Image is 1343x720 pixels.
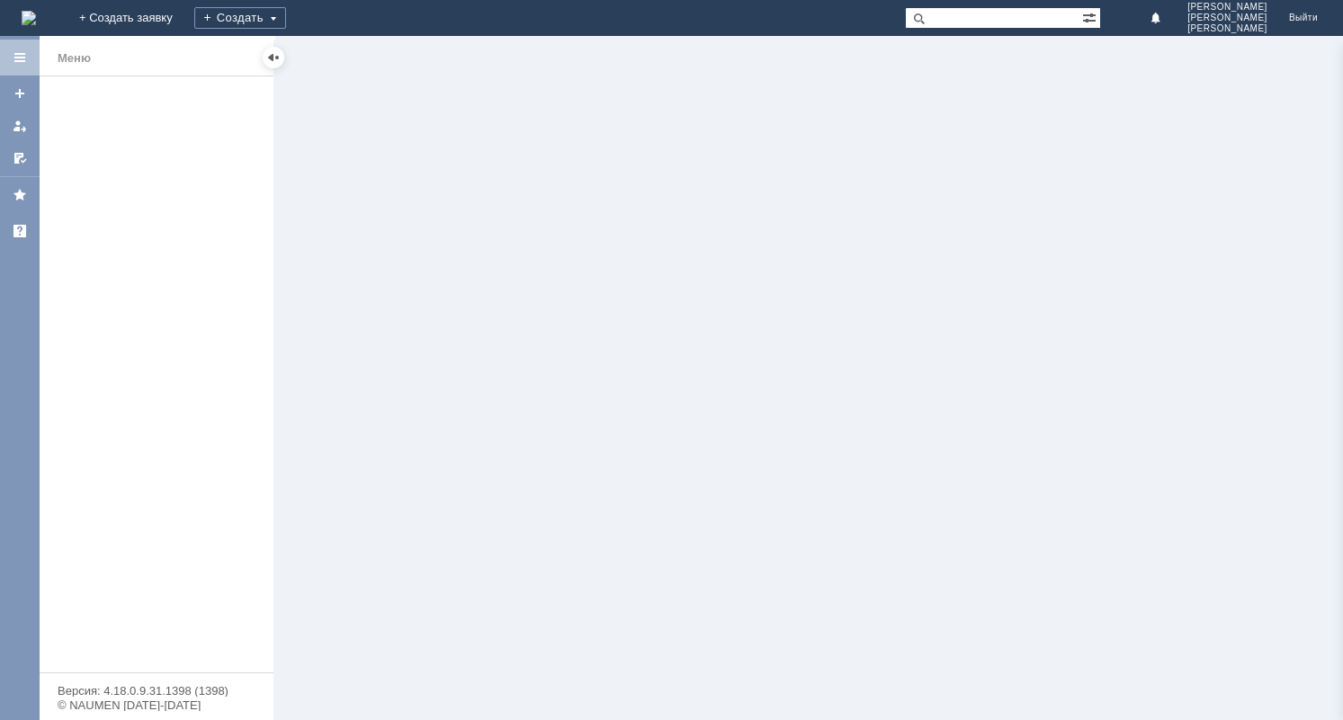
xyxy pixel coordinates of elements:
span: Расширенный поиск [1082,8,1100,25]
div: © NAUMEN [DATE]-[DATE] [58,699,255,711]
span: [PERSON_NAME] [1187,13,1267,23]
span: [PERSON_NAME] [1187,2,1267,13]
div: Скрыть меню [263,47,284,68]
a: Перейти на домашнюю страницу [22,11,36,25]
div: Создать [194,7,286,29]
img: logo [22,11,36,25]
div: Меню [58,48,91,69]
div: Версия: 4.18.0.9.31.1398 (1398) [58,685,255,697]
span: [PERSON_NAME] [1187,23,1267,34]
